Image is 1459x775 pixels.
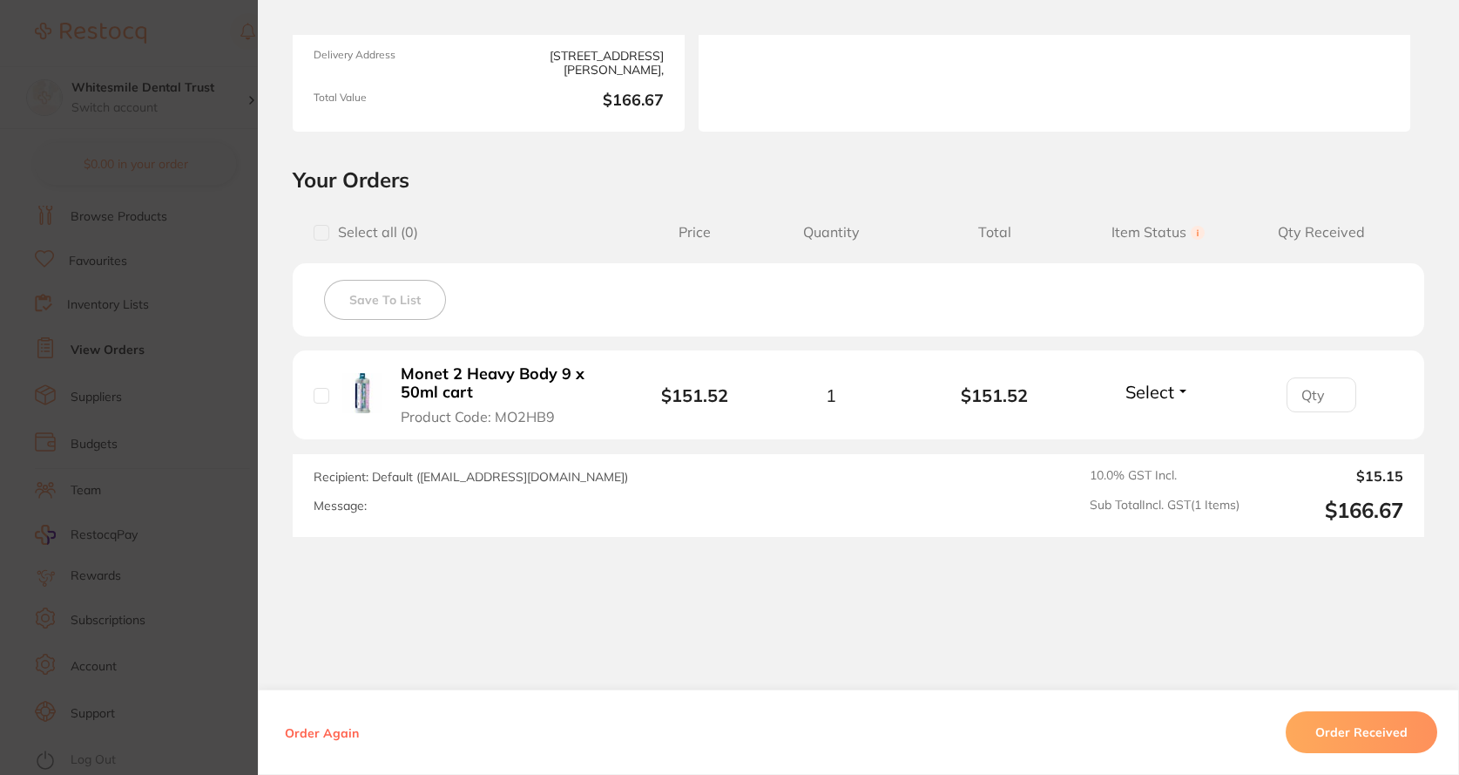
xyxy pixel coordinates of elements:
[913,385,1077,405] b: $151.52
[1287,377,1356,412] input: Qty
[496,49,664,78] span: [STREET_ADDRESS][PERSON_NAME],
[749,224,913,241] span: Quantity
[1253,498,1403,523] output: $166.67
[1090,468,1239,484] span: 10.0 % GST Incl.
[314,469,628,485] span: Recipient: Default ( [EMAIL_ADDRESS][DOMAIN_NAME] )
[1120,381,1195,403] button: Select
[1125,381,1174,403] span: Select
[293,167,1424,193] h2: Your Orders
[1090,498,1239,523] span: Sub Total Incl. GST ( 1 Items)
[314,499,367,513] label: Message:
[395,364,614,425] button: Monet 2 Heavy Body 9 x 50ml cart Product Code: MO2HB9
[496,92,664,111] b: $166.67
[314,92,482,111] span: Total Value
[1286,711,1437,753] button: Order Received
[314,49,482,78] span: Delivery Address
[1239,224,1403,241] span: Qty Received
[661,384,728,406] b: $151.52
[280,724,364,740] button: Order Again
[1253,468,1403,484] output: $15.15
[1077,224,1240,241] span: Item Status
[324,280,446,320] button: Save To List
[640,224,749,241] span: Price
[401,409,555,425] span: Product Code: MO2HB9
[913,224,1077,241] span: Total
[401,365,609,401] b: Monet 2 Heavy Body 9 x 50ml cart
[826,385,836,405] span: 1
[329,224,418,241] span: Select all ( 0 )
[342,373,382,413] img: Monet 2 Heavy Body 9 x 50ml cart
